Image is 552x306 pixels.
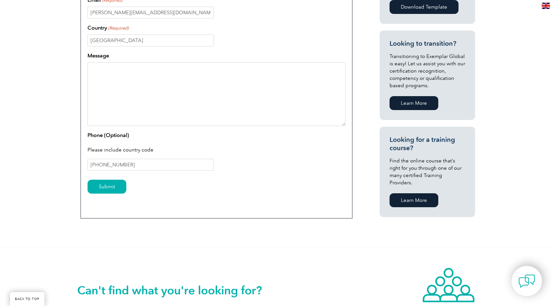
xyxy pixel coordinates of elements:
img: contact-chat.png [519,273,535,289]
span: (Required) [107,25,129,31]
p: Find the online course that’s right for you through one of our many certified Training Providers. [390,157,465,186]
div: Please include country code [88,142,345,159]
label: Phone (Optional) [88,131,129,139]
img: icon-community.webp [422,267,475,303]
p: Transitioning to Exemplar Global is easy! Let us assist you with our certification recognition, c... [390,53,465,89]
h2: Can't find what you're looking for? [77,285,276,296]
label: Country [88,24,129,32]
a: Learn More [390,96,438,110]
h3: Looking to transition? [390,39,465,48]
label: Message [88,52,109,60]
a: Learn More [390,193,438,207]
img: en [542,3,550,9]
h3: Looking for a training course? [390,136,465,152]
input: Submit [88,180,126,194]
a: BACK TO TOP [10,292,44,306]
